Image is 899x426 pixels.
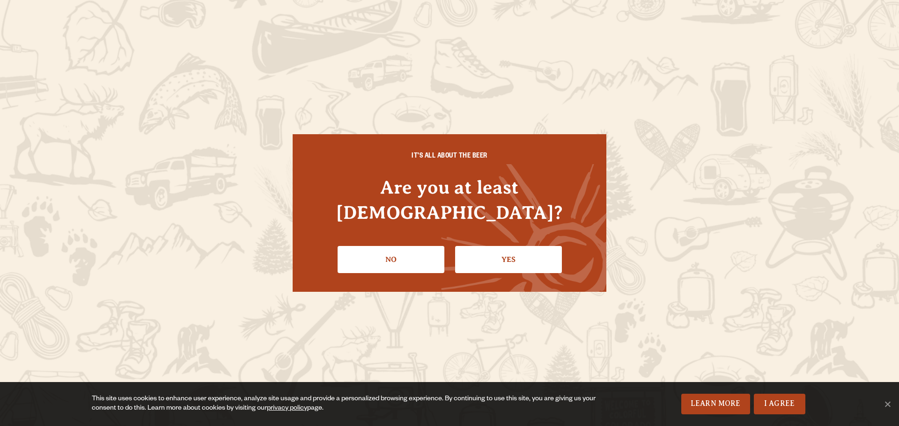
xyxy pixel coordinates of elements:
a: Learn More [681,394,750,414]
a: No [338,246,444,273]
span: No [883,399,892,409]
h6: IT'S ALL ABOUT THE BEER [311,153,588,161]
a: privacy policy [267,405,307,412]
h4: Are you at least [DEMOGRAPHIC_DATA]? [311,175,588,224]
a: I Agree [754,394,805,414]
div: This site uses cookies to enhance user experience, analyze site usage and provide a personalized ... [92,395,603,413]
a: Confirm I'm 21 or older [455,246,562,273]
